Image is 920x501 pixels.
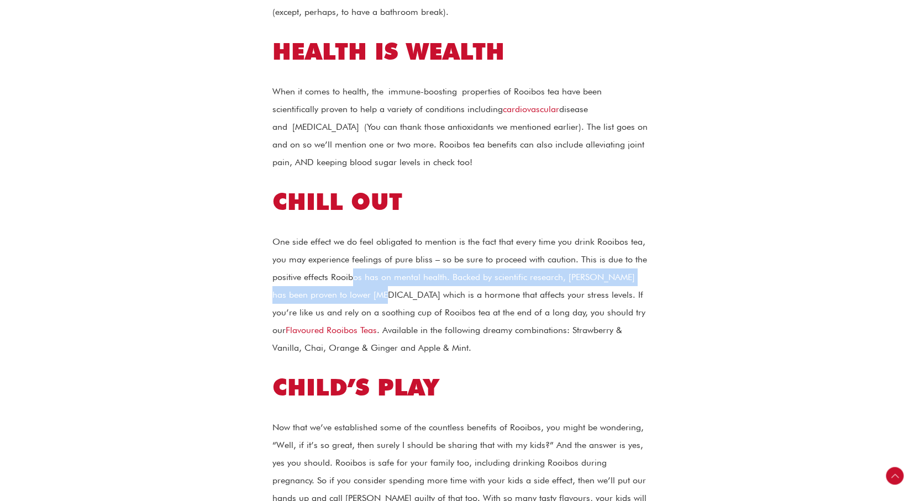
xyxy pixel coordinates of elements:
[272,83,648,171] p: When it comes to health, the immune-boosting properties of Rooibos tea have been scientifically p...
[286,325,377,335] a: Flavoured Rooibos Teas
[272,233,648,357] p: One side effect we do feel obligated to mention is the fact that every time you drink Rooibos tea...
[272,36,648,67] h2: HEALTH IS WEALTH
[503,104,559,114] a: cardiovascular
[272,187,648,217] h2: CHILL OUT
[272,372,648,403] h2: CHILD’S PLAY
